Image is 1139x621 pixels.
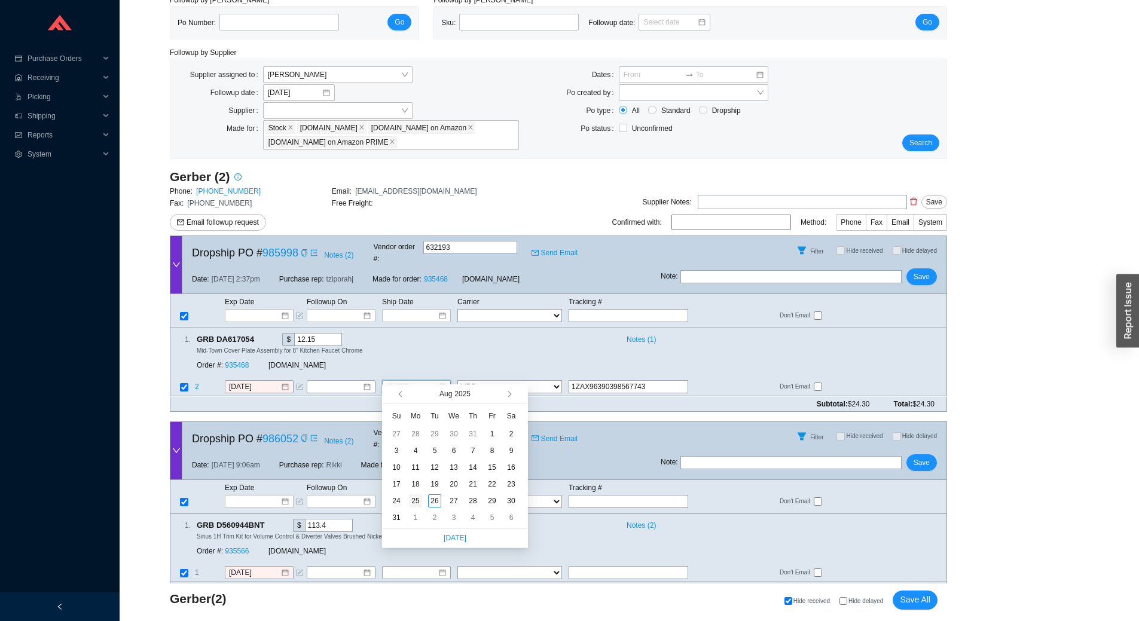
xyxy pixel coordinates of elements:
[28,126,99,145] span: Reports
[301,249,308,256] span: copy
[502,459,521,476] td: 2025-08-16
[387,459,406,476] td: 2025-08-10
[225,547,249,555] a: 935566
[170,591,426,607] h3: Gerber ( 2 )
[409,427,422,440] div: 28
[387,509,406,526] td: 2025-08-31
[643,16,697,28] input: Select date
[265,136,398,148] span: QualityBath.com on Amazon PRIME
[505,494,518,507] div: 30
[707,105,746,117] span: Dropship
[170,48,236,57] span: Followup by Supplier
[569,484,602,492] span: Tracking #
[780,311,814,321] span: Don't Email
[56,603,63,610] span: left
[466,478,480,491] div: 21
[581,120,618,137] label: Po status:
[390,427,403,440] div: 27
[387,442,406,459] td: 2025-08-03
[839,597,847,605] input: Hide delayed
[532,435,539,442] span: mail
[906,268,937,285] button: Save
[301,433,308,445] div: Copy
[569,298,602,306] span: Tracking #
[409,444,422,457] div: 4
[505,461,518,474] div: 16
[424,275,448,283] a: 935468
[836,432,845,440] input: Hide received
[505,478,518,491] div: 23
[406,476,425,492] td: 2025-08-18
[409,461,422,474] div: 11
[268,123,286,133] span: Stock
[485,511,499,524] div: 5
[483,476,502,492] td: 2025-08-22
[793,432,811,441] span: filter
[891,218,909,227] span: Email
[332,199,373,207] span: Free Freight:
[192,459,209,471] span: Date:
[425,406,444,426] th: Tu
[643,196,692,208] div: Supplier Notes:
[425,442,444,459] td: 2025-08-05
[372,275,422,283] span: Made for order:
[485,427,499,440] div: 1
[14,131,23,139] span: fund
[468,124,474,131] span: close
[793,598,830,604] span: Hide received
[428,461,441,474] div: 12
[425,509,444,526] td: 2025-09-02
[323,435,354,443] button: Notes (2)
[466,444,480,457] div: 7
[390,494,403,507] div: 24
[428,478,441,491] div: 19
[195,383,201,391] span: 2
[902,134,939,151] button: Search
[409,511,422,524] div: 1
[282,333,294,346] div: $
[428,494,441,507] div: 26
[810,434,823,440] span: Filter
[793,246,811,255] span: filter
[170,519,191,531] div: 1 .
[485,478,499,491] div: 22
[502,492,521,509] td: 2025-08-30
[444,492,463,509] td: 2025-08-27
[914,457,930,469] span: Save
[192,430,298,448] span: Dropship PO #
[332,187,352,195] span: Email:
[296,498,303,505] span: form
[256,333,264,346] div: Copy
[463,509,483,526] td: 2025-09-04
[466,494,480,507] div: 28
[462,273,520,285] span: [DOMAIN_NAME]
[428,511,441,524] div: 2
[846,247,883,254] span: Hide received
[262,247,298,259] a: 985998
[447,494,460,507] div: 27
[172,446,181,455] span: down
[406,426,425,442] td: 2025-07-28
[466,511,480,524] div: 4
[908,197,920,206] span: delete
[389,139,395,146] span: close
[463,459,483,476] td: 2025-08-14
[227,120,263,137] label: Made for:
[656,105,695,117] span: Standard
[483,426,502,442] td: 2025-08-01
[279,459,324,471] span: Purchase rep:
[323,249,354,257] button: Notes (2)
[14,55,23,62] span: credit-card
[382,298,414,306] span: Ship Date
[406,406,425,426] th: Mo
[409,494,422,507] div: 25
[466,461,480,474] div: 14
[355,187,477,195] span: [EMAIL_ADDRESS][DOMAIN_NAME]
[225,484,254,492] span: Exp Date
[447,478,460,491] div: 20
[696,69,755,81] input: To
[444,406,463,426] th: We
[902,247,937,254] span: Hide delayed
[836,246,845,255] input: Hide received
[324,435,353,447] span: Notes ( 2 )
